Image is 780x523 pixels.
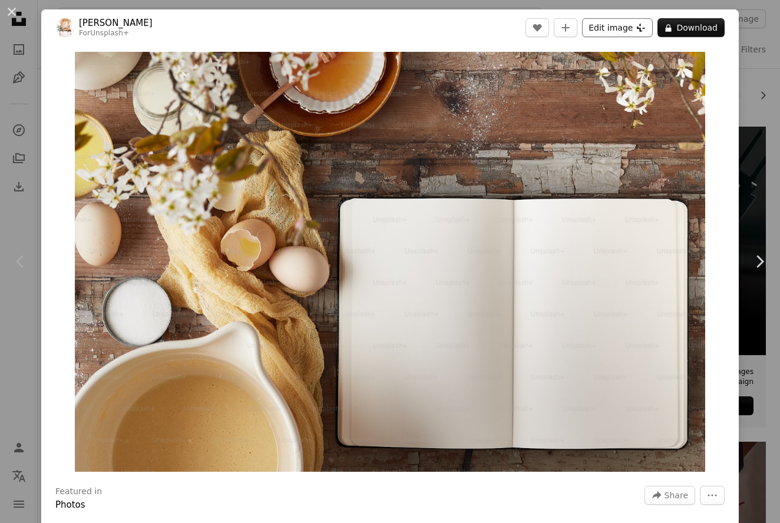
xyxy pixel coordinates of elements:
[75,52,705,472] button: Zoom in on this image
[525,18,549,37] button: Like
[75,52,705,472] img: an open notebook next to a bowl of eggs and a cup of tea
[55,486,102,498] h3: Featured in
[55,18,74,37] img: Go to Olivie Strauss's profile
[79,17,153,29] a: [PERSON_NAME]
[55,499,85,510] a: Photos
[79,29,153,38] div: For
[700,486,725,505] button: More Actions
[90,29,129,37] a: Unsplash+
[554,18,577,37] button: Add to Collection
[665,486,688,504] span: Share
[739,205,780,318] a: Next
[645,486,695,505] button: Share this image
[657,18,725,37] button: Download
[582,18,653,37] button: Edit image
